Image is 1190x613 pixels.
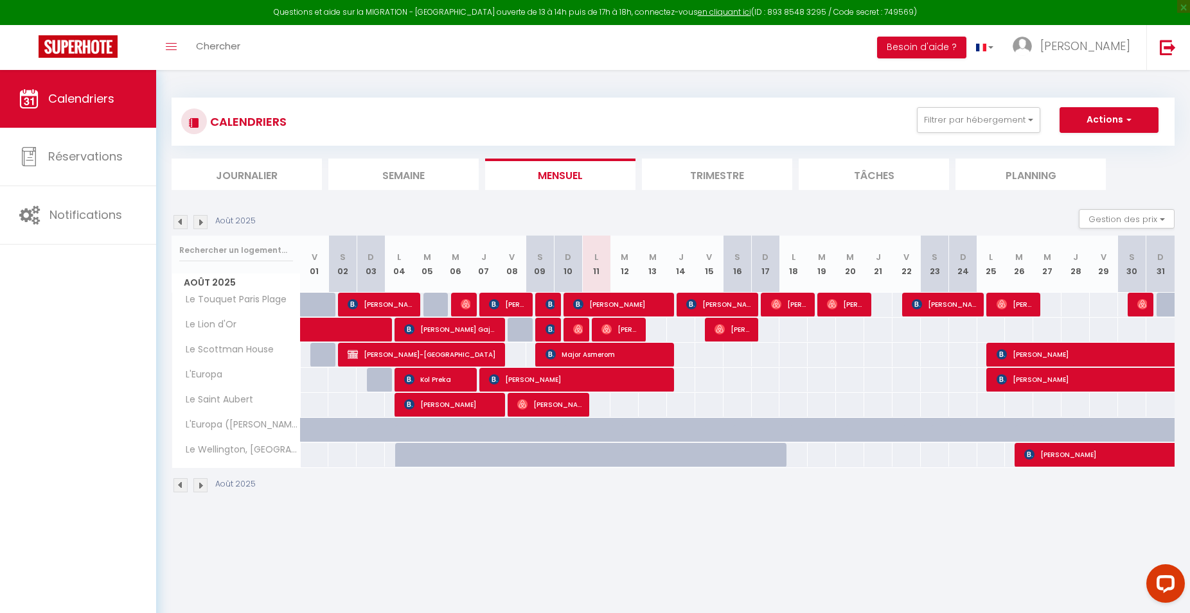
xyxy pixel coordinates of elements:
button: Actions [1060,107,1159,133]
span: Août 2025 [172,273,300,292]
abbr: L [397,251,401,263]
span: Notifications [49,207,122,223]
th: 09 [526,236,555,293]
span: [PERSON_NAME] [489,367,668,392]
abbr: V [312,251,317,263]
span: [PERSON_NAME]-[GEOGRAPHIC_DATA] [348,342,499,367]
span: Le Lion d'Or [174,318,240,332]
abbr: M [621,251,628,263]
a: en cliquant ici [698,6,751,17]
th: 14 [667,236,695,293]
span: [PERSON_NAME] [348,292,414,316]
abbr: J [876,251,881,263]
th: 29 [1090,236,1118,293]
li: Semaine [328,159,479,190]
span: Maixent [1137,292,1147,316]
span: [PERSON_NAME] [PERSON_NAME] [771,292,809,316]
abbr: V [509,251,515,263]
span: [PERSON_NAME] [573,292,668,316]
th: 31 [1146,236,1175,293]
abbr: S [537,251,543,263]
th: 10 [554,236,582,293]
abbr: D [368,251,374,263]
span: Calendriers [48,91,114,107]
th: 28 [1061,236,1090,293]
th: 02 [328,236,357,293]
img: ... [1013,37,1032,56]
span: [PERSON_NAME] [489,292,527,316]
th: 03 [357,236,385,293]
abbr: L [594,251,598,263]
span: [PERSON_NAME] [686,292,752,316]
span: Major Asmerom [546,342,668,367]
a: ... [PERSON_NAME] [1003,25,1146,70]
abbr: M [1015,251,1023,263]
span: Marecaux Axel [546,317,555,341]
p: Août 2025 [215,215,256,227]
button: Filtrer par hébergement [917,107,1040,133]
span: Réservations [48,148,123,164]
th: 11 [582,236,610,293]
li: Mensuel [485,159,635,190]
abbr: S [734,251,740,263]
th: 18 [779,236,808,293]
span: [PERSON_NAME] [997,292,1035,316]
span: Le Touquet Paris Plage [174,293,290,307]
button: Gestion des prix [1079,209,1175,229]
th: 27 [1033,236,1061,293]
abbr: V [706,251,712,263]
abbr: M [846,251,854,263]
th: 08 [498,236,526,293]
th: 15 [695,236,724,293]
th: 19 [808,236,836,293]
th: 06 [441,236,470,293]
abbr: M [423,251,431,263]
abbr: D [960,251,966,263]
th: 05 [413,236,441,293]
th: 12 [610,236,639,293]
span: [PERSON_NAME] [404,392,499,417]
li: Journalier [172,159,322,190]
span: [PERSON_NAME] [827,292,865,316]
span: Le Wellington, [GEOGRAPHIC_DATA] [174,443,303,457]
th: 25 [977,236,1006,293]
span: [PERSON_NAME] [517,392,583,417]
span: Le Scottman House [174,343,277,357]
abbr: S [932,251,937,263]
span: [PERSON_NAME] [715,317,752,341]
abbr: S [340,251,346,263]
abbr: M [649,251,657,263]
a: Chercher [186,25,250,70]
th: 20 [836,236,864,293]
span: [PERSON_NAME] Gaja [PERSON_NAME] [404,317,499,341]
abbr: J [1073,251,1078,263]
span: [PERSON_NAME] [573,317,583,341]
abbr: V [1101,251,1106,263]
abbr: V [903,251,909,263]
th: 01 [301,236,329,293]
input: Rechercher un logement... [179,239,293,262]
abbr: S [1129,251,1135,263]
li: Trimestre [642,159,792,190]
th: 17 [752,236,780,293]
span: Chercher [196,39,240,53]
th: 30 [1118,236,1146,293]
abbr: M [818,251,826,263]
th: 21 [864,236,892,293]
th: 07 [470,236,498,293]
abbr: D [1157,251,1164,263]
abbr: J [481,251,486,263]
abbr: D [762,251,768,263]
span: [PERSON_NAME] [546,292,555,316]
span: Le Saint Aubert [174,393,256,407]
p: Août 2025 [215,478,256,490]
span: [PERSON_NAME] [912,292,978,316]
abbr: J [679,251,684,263]
li: Planning [955,159,1106,190]
button: Besoin d'aide ? [877,37,966,58]
th: 24 [949,236,977,293]
th: 16 [724,236,752,293]
abbr: L [989,251,993,263]
abbr: M [452,251,459,263]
